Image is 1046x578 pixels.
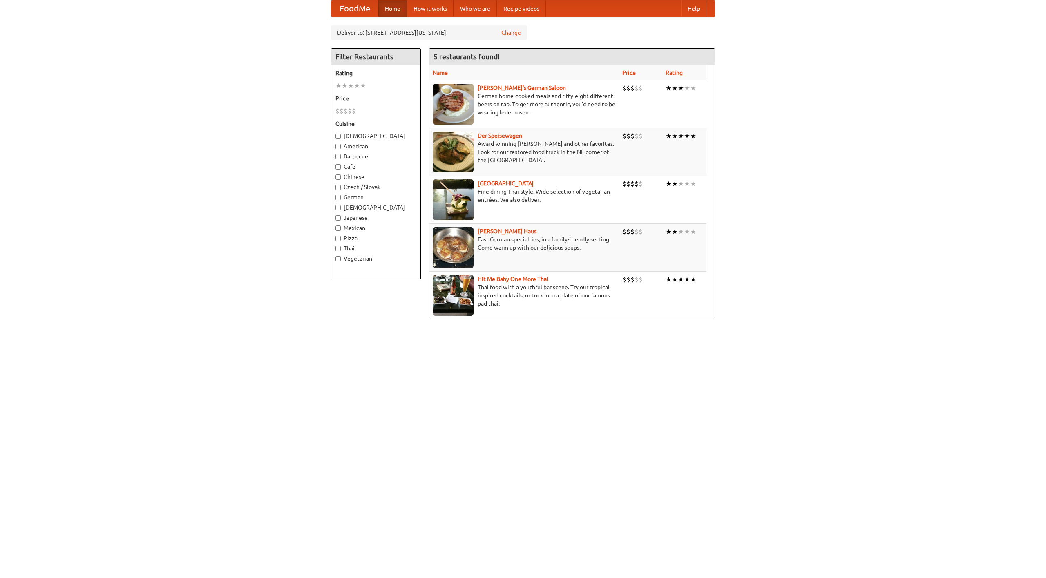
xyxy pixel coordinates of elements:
li: ★ [690,84,696,93]
li: $ [635,132,639,141]
input: Vegetarian [335,256,341,261]
a: Der Speisewagen [478,132,522,139]
li: ★ [672,84,678,93]
img: speisewagen.jpg [433,132,474,172]
a: FoodMe [331,0,378,17]
label: Cafe [335,163,416,171]
li: $ [622,132,626,141]
li: ★ [684,84,690,93]
label: Mexican [335,224,416,232]
li: $ [639,275,643,284]
li: $ [626,179,630,188]
li: ★ [672,179,678,188]
li: ★ [678,84,684,93]
p: German home-cooked meals and fifty-eight different beers on tap. To get more authentic, you'd nee... [433,92,616,116]
li: ★ [684,275,690,284]
li: ★ [684,227,690,236]
li: ★ [678,132,684,141]
li: $ [630,275,635,284]
li: $ [622,227,626,236]
li: $ [639,179,643,188]
a: Help [681,0,706,17]
b: Hit Me Baby One More Thai [478,276,548,282]
img: babythai.jpg [433,275,474,316]
input: Czech / Slovak [335,185,341,190]
input: Thai [335,246,341,251]
a: Home [378,0,407,17]
input: Mexican [335,225,341,231]
li: $ [639,84,643,93]
label: Thai [335,244,416,252]
li: $ [635,179,639,188]
a: [PERSON_NAME]'s German Saloon [478,85,566,91]
label: Vegetarian [335,254,416,263]
a: Change [501,29,521,37]
div: Deliver to: [STREET_ADDRESS][US_STATE] [331,25,527,40]
li: ★ [666,132,672,141]
h5: Rating [335,69,416,77]
label: Pizza [335,234,416,242]
li: $ [630,179,635,188]
li: ★ [666,84,672,93]
li: $ [630,84,635,93]
li: ★ [690,179,696,188]
li: ★ [672,275,678,284]
input: [DEMOGRAPHIC_DATA] [335,205,341,210]
h5: Price [335,94,416,103]
ng-pluralize: 5 restaurants found! [434,53,500,60]
li: ★ [666,179,672,188]
li: $ [348,107,352,116]
li: $ [630,132,635,141]
li: ★ [666,227,672,236]
li: $ [635,227,639,236]
h4: Filter Restaurants [331,49,420,65]
input: Barbecue [335,154,341,159]
li: ★ [690,275,696,284]
label: American [335,142,416,150]
input: American [335,144,341,149]
li: $ [635,275,639,284]
a: [GEOGRAPHIC_DATA] [478,180,534,187]
li: ★ [354,81,360,90]
a: [PERSON_NAME] Haus [478,228,536,234]
li: ★ [690,132,696,141]
li: $ [344,107,348,116]
li: ★ [666,275,672,284]
li: ★ [360,81,366,90]
p: Thai food with a youthful bar scene. Try our tropical inspired cocktails, or tuck into a plate of... [433,283,616,308]
label: German [335,193,416,201]
li: ★ [678,275,684,284]
label: Czech / Slovak [335,183,416,191]
p: East German specialties, in a family-friendly setting. Come warm up with our delicious soups. [433,235,616,252]
label: Japanese [335,214,416,222]
label: Barbecue [335,152,416,161]
a: How it works [407,0,454,17]
li: $ [340,107,344,116]
a: Who we are [454,0,497,17]
li: $ [639,227,643,236]
li: ★ [672,132,678,141]
li: ★ [678,227,684,236]
input: [DEMOGRAPHIC_DATA] [335,134,341,139]
li: $ [352,107,356,116]
input: German [335,195,341,200]
input: Chinese [335,174,341,180]
p: Fine dining Thai-style. Wide selection of vegetarian entrées. We also deliver. [433,187,616,204]
img: satay.jpg [433,179,474,220]
input: Japanese [335,215,341,221]
li: $ [622,275,626,284]
input: Pizza [335,236,341,241]
li: ★ [684,132,690,141]
li: $ [630,227,635,236]
label: [DEMOGRAPHIC_DATA] [335,132,416,140]
li: ★ [690,227,696,236]
img: esthers.jpg [433,84,474,125]
li: $ [626,132,630,141]
li: ★ [348,81,354,90]
h5: Cuisine [335,120,416,128]
li: $ [626,275,630,284]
